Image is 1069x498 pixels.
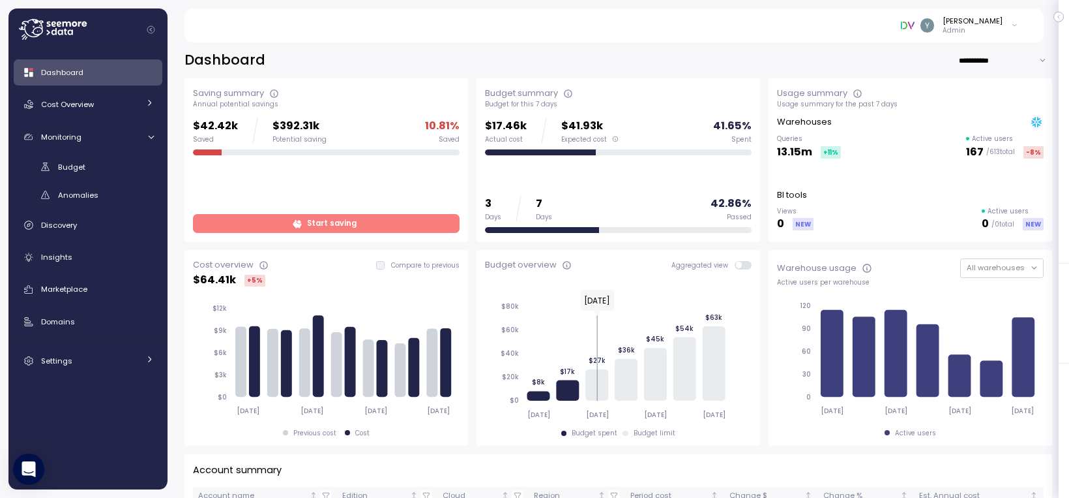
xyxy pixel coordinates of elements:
[212,304,227,313] tspan: $12k
[14,184,162,206] a: Anomalies
[307,215,357,232] span: Start saving
[895,429,936,438] div: Active users
[821,146,841,159] div: +11 %
[41,317,75,327] span: Domains
[485,135,527,144] div: Actual cost
[777,100,1044,109] div: Usage summary for the past 7 days
[777,189,807,202] p: BI tools
[561,117,619,135] p: $41.93k
[982,215,989,233] p: 0
[14,348,162,374] a: Settings
[14,156,162,178] a: Budget
[572,429,617,438] div: Budget spent
[617,345,634,354] tspan: $36k
[41,356,72,366] span: Settings
[293,429,336,438] div: Previous cost
[705,313,722,322] tspan: $63k
[439,135,460,144] div: Saved
[41,220,77,230] span: Discovery
[485,195,501,213] p: 3
[501,326,519,334] tspan: $60k
[532,378,545,386] tspan: $8k
[901,18,915,32] img: 6791f8edfa6a2c9608b219b1.PNG
[214,326,227,335] tspan: $9k
[485,87,558,100] div: Budget summary
[193,272,236,289] p: $ 64.41k
[501,302,519,311] tspan: $80k
[885,407,907,415] tspan: [DATE]
[143,25,159,35] button: Collapse navigation
[960,258,1044,277] button: All warehouses
[560,367,575,375] tspan: $17k
[527,411,550,419] tspan: [DATE]
[193,135,238,144] div: Saved
[14,277,162,303] a: Marketplace
[777,134,841,144] p: Queries
[214,371,227,379] tspan: $3k
[793,218,813,230] div: NEW
[391,261,460,270] p: Compare to previous
[802,370,811,379] tspan: 30
[214,349,227,357] tspan: $6k
[671,261,735,270] span: Aggregated view
[802,347,811,356] tspan: 60
[14,212,162,238] a: Discovery
[713,117,752,135] p: 41.65 %
[193,463,282,478] p: Account summary
[731,135,752,144] div: Spent
[1023,146,1044,159] div: -8 %
[988,207,1029,216] p: Active users
[967,262,1025,273] span: All warehouses
[821,407,843,415] tspan: [DATE]
[972,134,1013,144] p: Active users
[14,59,162,86] a: Dashboard
[561,135,607,144] span: Expected cost
[777,87,847,100] div: Usage summary
[41,67,83,78] span: Dashboard
[777,278,1044,287] div: Active users per warehouse
[13,454,44,485] div: Open Intercom Messenger
[727,213,752,222] div: Passed
[218,393,227,401] tspan: $0
[14,91,162,117] a: Cost Overview
[585,411,608,419] tspan: [DATE]
[41,132,81,142] span: Monitoring
[485,100,752,109] div: Budget for this 7 days
[272,117,327,135] p: $392.31k
[920,18,934,32] img: ACg8ocKvqwnLMA34EL5-0z6HW-15kcrLxT5Mmx2M21tMPLYJnykyAQ=s96-c
[193,258,254,272] div: Cost overview
[536,213,552,222] div: Days
[991,220,1014,229] p: / 0 total
[193,214,460,233] a: Start saving
[14,124,162,150] a: Monitoring
[536,195,552,213] p: 7
[425,117,460,135] p: 10.81 %
[646,335,664,343] tspan: $45k
[14,309,162,335] a: Domains
[14,244,162,270] a: Insights
[802,324,811,333] tspan: 90
[1023,218,1044,230] div: NEW
[193,117,238,135] p: $42.42k
[634,429,675,438] div: Budget limit
[1012,407,1034,415] tspan: [DATE]
[777,144,812,161] p: 13.15m
[589,356,606,365] tspan: $27k
[675,324,694,332] tspan: $54k
[485,258,557,272] div: Budget overview
[777,262,857,275] div: Warehouse usage
[502,373,519,381] tspan: $20k
[948,407,971,415] tspan: [DATE]
[703,411,725,419] tspan: [DATE]
[41,252,72,262] span: Insights
[943,26,1003,35] p: Admin
[272,135,327,144] div: Potential saving
[800,302,811,310] tspan: 120
[244,275,265,287] div: +5 %
[300,407,323,415] tspan: [DATE]
[806,393,811,401] tspan: 0
[41,284,87,294] span: Marketplace
[193,100,460,109] div: Annual potential savings
[943,16,1003,26] div: [PERSON_NAME]
[364,407,387,415] tspan: [DATE]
